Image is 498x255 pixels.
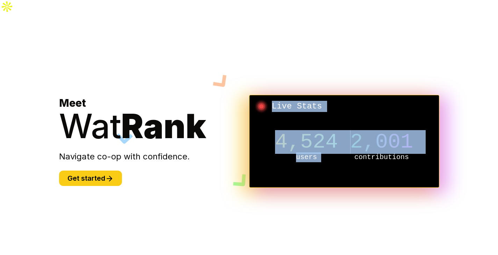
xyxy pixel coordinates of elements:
p: Navigate co-op with confidence. [59,151,249,162]
p: users [269,152,344,162]
span: Wat [59,106,121,146]
p: 2,001 [344,132,419,152]
p: 4,524 [269,132,344,152]
h1: Meet [59,97,249,143]
button: Get started [59,171,122,186]
p: contributions [344,152,419,162]
a: Get started [59,175,122,182]
span: Rank [121,106,206,146]
h2: Live Stats [255,101,433,112]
